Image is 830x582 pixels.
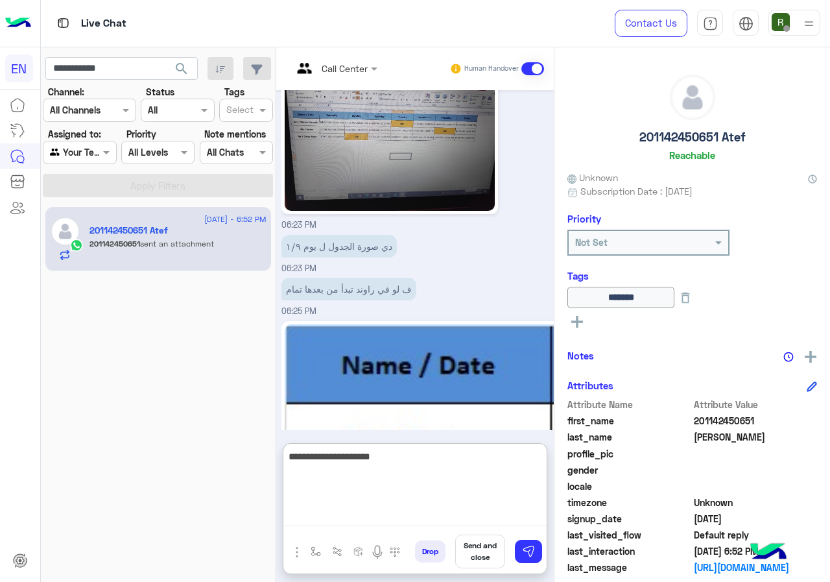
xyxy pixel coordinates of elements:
[81,15,126,32] p: Live Chat
[89,239,140,249] span: 201142450651
[353,546,364,557] img: create order
[48,85,84,99] label: Channel:
[567,430,691,444] span: last_name
[703,16,718,31] img: tab
[669,149,715,161] h6: Reachable
[5,55,33,82] div: EN
[567,512,691,526] span: signup_date
[146,85,174,99] label: Status
[281,220,316,230] span: 06:23 PM
[289,544,305,560] img: send attachment
[332,546,342,557] img: Trigger scenario
[805,351,816,363] img: add
[567,479,691,493] span: locale
[281,235,397,258] p: 20/8/2025, 6:23 PM
[694,430,818,444] span: Atef
[55,15,71,31] img: tab
[694,479,818,493] span: null
[639,130,746,145] h5: 201142450651 Atef
[694,496,818,509] span: Unknown
[567,380,613,391] h6: Attributes
[281,263,316,273] span: 06:23 PM
[694,561,818,574] a: [URL][DOMAIN_NAME]
[567,350,594,361] h6: Notes
[305,541,327,563] button: select flow
[204,127,266,141] label: Note mentions
[567,270,817,282] h6: Tags
[281,306,316,316] span: 06:25 PM
[285,53,495,211] img: 1281397116832701.jpg
[415,540,445,563] button: Drop
[311,546,321,557] img: select flow
[567,544,691,558] span: last_interaction
[204,213,266,225] span: [DATE] - 6:52 PM
[455,535,505,568] button: Send and close
[70,239,83,252] img: WhatsApp
[567,496,691,509] span: timezone
[166,57,198,85] button: search
[348,541,370,563] button: create order
[694,414,818,428] span: 201142450651
[327,541,348,563] button: Trigger scenario
[801,16,817,32] img: profile
[51,217,80,246] img: defaultAdmin.png
[697,10,723,37] a: tab
[567,528,691,542] span: last_visited_flow
[464,64,519,74] small: Human Handover
[43,174,273,197] button: Apply Filters
[5,10,31,37] img: Logo
[694,544,818,558] span: 2025-08-20T15:52:17.497Z
[615,10,687,37] a: Contact Us
[746,530,791,576] img: hulul-logo.png
[670,75,715,119] img: defaultAdmin.png
[567,463,691,477] span: gender
[224,103,254,119] div: Select
[174,61,189,77] span: search
[694,528,818,542] span: Default reply
[567,398,691,411] span: Attribute Name
[126,127,156,141] label: Priority
[567,213,601,224] h6: Priority
[390,547,400,557] img: make a call
[89,225,168,236] h5: 201142450651 Atef
[772,13,790,31] img: userImage
[281,278,416,300] p: 20/8/2025, 6:25 PM
[48,127,101,141] label: Assigned to:
[694,463,818,477] span: null
[567,171,618,184] span: Unknown
[567,447,691,461] span: profile_pic
[783,352,794,362] img: notes
[567,414,691,428] span: first_name
[739,16,753,31] img: tab
[140,239,214,249] span: sent an attachment
[567,561,691,574] span: last_message
[522,545,535,558] img: send message
[224,85,244,99] label: Tags
[694,398,818,411] span: Attribute Value
[694,512,818,526] span: 2025-02-04T11:47:48.602Z
[580,184,693,198] span: Subscription Date : [DATE]
[370,544,385,560] img: send voice note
